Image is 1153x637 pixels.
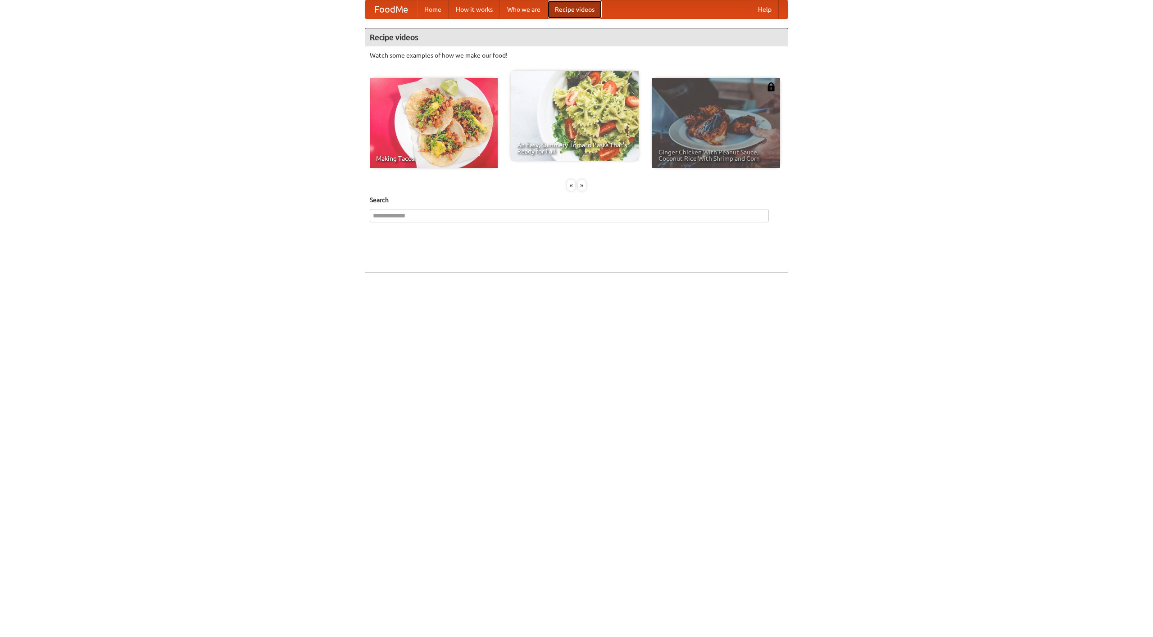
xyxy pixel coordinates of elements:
a: Home [417,0,449,18]
a: Who we are [500,0,548,18]
a: Making Tacos [370,78,498,168]
a: Recipe videos [548,0,602,18]
a: Help [751,0,779,18]
h4: Recipe videos [365,28,788,46]
div: « [567,180,575,191]
span: An Easy, Summery Tomato Pasta That's Ready for Fall [517,142,632,154]
div: » [578,180,586,191]
span: Making Tacos [376,155,491,162]
h5: Search [370,195,783,204]
a: How it works [449,0,500,18]
a: FoodMe [365,0,417,18]
img: 483408.png [767,82,776,91]
a: An Easy, Summery Tomato Pasta That's Ready for Fall [511,71,639,161]
p: Watch some examples of how we make our food! [370,51,783,60]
